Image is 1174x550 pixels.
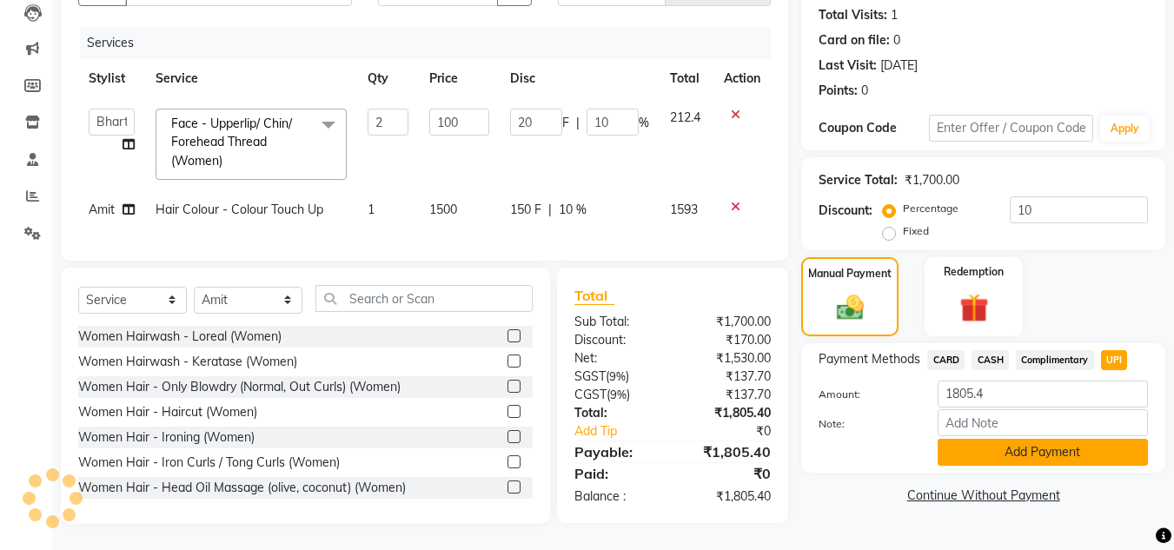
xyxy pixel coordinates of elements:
span: UPI [1101,350,1128,370]
label: Note: [806,416,924,432]
th: Qty [357,59,419,98]
div: ₹1,805.40 [673,441,784,462]
label: Amount: [806,387,924,402]
div: ₹1,530.00 [673,349,784,368]
div: Total: [561,404,673,422]
div: [DATE] [880,56,918,75]
input: Enter Offer / Coupon Code [929,115,1093,142]
span: 9% [610,388,627,401]
div: Women Hairwash - Keratase (Women) [78,353,297,371]
div: ( ) [561,368,673,386]
div: Women Hair - Head Oil Massage (olive, coconut) (Women) [78,479,406,497]
div: 1 [891,6,898,24]
span: 10 % [559,201,587,219]
span: | [576,114,580,132]
div: ₹1,805.40 [673,487,784,506]
div: Card on file: [819,31,890,50]
div: Women Hair - Ironing (Women) [78,428,255,447]
div: Balance : [561,487,673,506]
div: ₹1,700.00 [905,171,959,189]
label: Fixed [903,223,929,239]
div: Women Hair - Only Blowdry (Normal, Out Curls) (Women) [78,378,401,396]
input: Amount [938,381,1148,408]
input: Add Note [938,409,1148,436]
th: Disc [500,59,660,98]
span: 1593 [670,202,698,217]
div: Sub Total: [561,313,673,331]
div: ₹0 [692,422,785,441]
div: Women Hair - Haircut (Women) [78,403,257,421]
th: Service [145,59,357,98]
span: Hair Colour - Colour Touch Up [156,202,323,217]
span: CARD [927,350,965,370]
div: Paid: [561,463,673,484]
span: Amit [89,202,115,217]
span: F [562,114,569,132]
input: Search or Scan [315,285,533,312]
span: Payment Methods [819,350,920,368]
a: Add Tip [561,422,691,441]
span: % [639,114,649,132]
span: Face - Upperlip/ Chin/ Forehead Thread (Women) [171,116,292,169]
div: Net: [561,349,673,368]
label: Redemption [944,264,1004,280]
div: Total Visits: [819,6,887,24]
span: 212.4 [670,109,700,125]
div: ₹137.70 [673,386,784,404]
th: Stylist [78,59,145,98]
div: Women Hair - Iron Curls / Tong Curls (Women) [78,454,340,472]
span: CASH [972,350,1009,370]
label: Percentage [903,201,958,216]
div: Women Hairwash - Loreal (Women) [78,328,282,346]
span: 1500 [429,202,457,217]
div: ( ) [561,386,673,404]
span: 9% [609,369,626,383]
div: Coupon Code [819,119,928,137]
div: ₹170.00 [673,331,784,349]
th: Action [713,59,771,98]
div: Service Total: [819,171,898,189]
div: Last Visit: [819,56,877,75]
span: | [548,201,552,219]
img: _gift.svg [951,290,998,326]
div: Discount: [819,202,872,220]
button: Apply [1100,116,1150,142]
div: ₹1,700.00 [673,313,784,331]
span: SGST [574,368,606,384]
button: Add Payment [938,439,1148,466]
span: Complimentary [1016,350,1094,370]
div: 0 [861,82,868,100]
a: x [222,153,230,169]
img: _cash.svg [828,292,872,323]
div: ₹137.70 [673,368,784,386]
label: Manual Payment [808,266,892,282]
span: 1 [368,202,375,217]
div: ₹1,805.40 [673,404,784,422]
span: CGST [574,387,607,402]
div: Services [80,27,784,59]
div: 0 [893,31,900,50]
div: Points: [819,82,858,100]
div: Discount: [561,331,673,349]
div: Payable: [561,441,673,462]
a: Continue Without Payment [805,487,1162,505]
th: Total [660,59,713,98]
span: Total [574,287,614,305]
th: Price [419,59,500,98]
span: 150 F [510,201,541,219]
div: ₹0 [673,463,784,484]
